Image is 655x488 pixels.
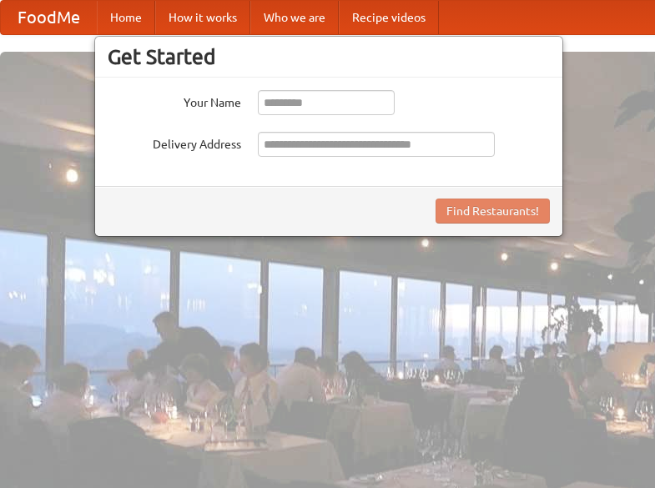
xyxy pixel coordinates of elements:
[108,44,550,69] h3: Get Started
[108,132,241,153] label: Delivery Address
[108,90,241,111] label: Your Name
[250,1,339,34] a: Who we are
[155,1,250,34] a: How it works
[339,1,439,34] a: Recipe videos
[1,1,97,34] a: FoodMe
[436,199,550,224] button: Find Restaurants!
[97,1,155,34] a: Home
